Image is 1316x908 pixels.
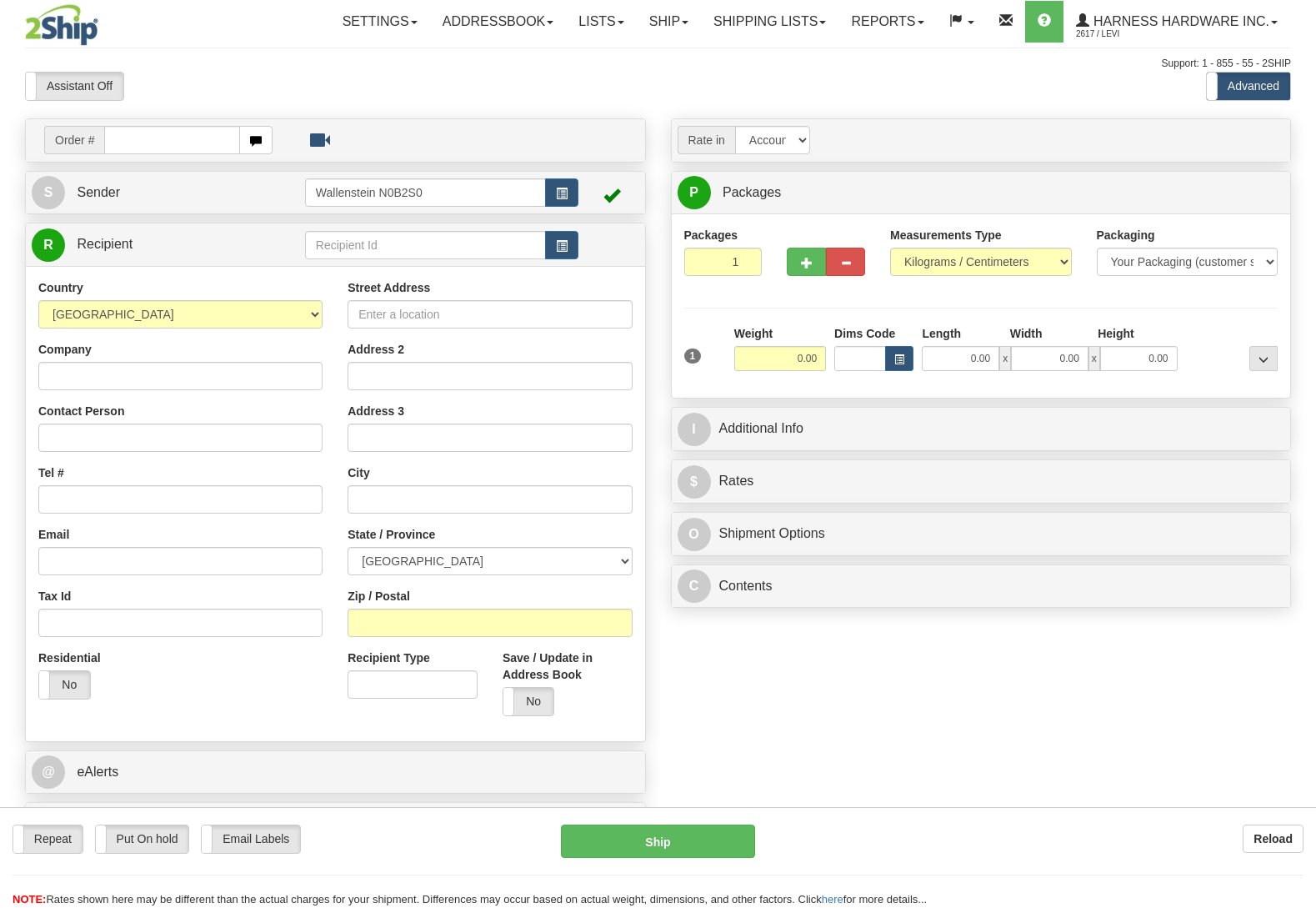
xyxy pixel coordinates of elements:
[25,4,98,46] img: logo2617.jpg
[348,650,430,666] label: Recipient Type
[561,825,755,858] button: Ship
[922,325,961,342] label: Length
[38,650,101,666] label: Residential
[678,569,1285,604] a: CContents
[1097,227,1155,243] label: Packaging
[77,185,120,199] span: Sender
[77,237,133,251] span: Recipient
[678,176,1285,210] a: P Packages
[734,325,773,342] label: Weight
[678,465,711,499] span: $
[38,403,124,419] label: Contact Person
[503,688,554,715] label: No
[1010,325,1043,342] label: Width
[678,413,711,446] span: I
[1089,14,1269,28] span: Harness Hardware Inc.
[1063,1,1290,43] a: Harness Hardware Inc. 2617 / Levi
[13,825,83,853] label: Repeat
[38,526,69,543] label: Email
[348,300,632,329] input: Enter a location
[1098,325,1134,342] label: Height
[1243,825,1303,853] button: Reload
[38,341,92,358] label: Company
[32,176,305,210] a: S Sender
[1076,26,1201,43] span: 2617 / Levi
[202,825,300,853] label: Email Labels
[77,765,118,779] span: eAlerts
[38,279,83,296] label: Country
[684,227,738,243] label: Packages
[838,1,936,43] a: Reports
[26,73,123,100] label: Assistant Off
[348,279,430,296] label: Street Address
[1278,369,1314,539] iframe: chat widget
[684,349,702,364] span: 1
[678,518,711,551] span: O
[39,671,90,699] label: No
[637,1,701,43] a: Ship
[96,825,189,853] label: Put On hold
[32,755,65,789] span: @
[678,126,735,154] span: Rate in
[32,176,65,209] span: S
[503,650,633,683] label: Save / Update in Address Book
[1249,346,1278,371] div: ...
[822,893,843,905] a: here
[38,588,71,604] label: Tax Id
[1207,73,1290,100] label: Advanced
[678,176,711,209] span: P
[1088,346,1100,371] span: x
[348,526,435,543] label: State / Province
[723,185,781,199] span: Packages
[1253,832,1293,845] b: Reload
[330,1,430,43] a: Settings
[678,464,1285,499] a: $Rates
[348,464,369,481] label: City
[430,1,567,43] a: Addressbook
[890,227,1002,243] label: Measurements Type
[305,178,546,207] input: Sender Id
[678,517,1285,551] a: OShipment Options
[348,341,404,358] label: Address 2
[348,588,410,604] label: Zip / Postal
[305,231,546,259] input: Recipient Id
[566,1,636,43] a: Lists
[678,412,1285,446] a: IAdditional Info
[44,126,104,154] span: Order #
[348,403,404,419] label: Address 3
[834,325,895,342] label: Dims Code
[701,1,838,43] a: Shipping lists
[32,228,274,262] a: R Recipient
[32,228,65,262] span: R
[13,893,46,905] span: NOTE:
[25,57,1291,71] div: Support: 1 - 855 - 55 - 2SHIP
[38,464,64,481] label: Tel #
[678,569,711,603] span: C
[999,346,1011,371] span: x
[32,755,639,790] a: @ eAlerts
